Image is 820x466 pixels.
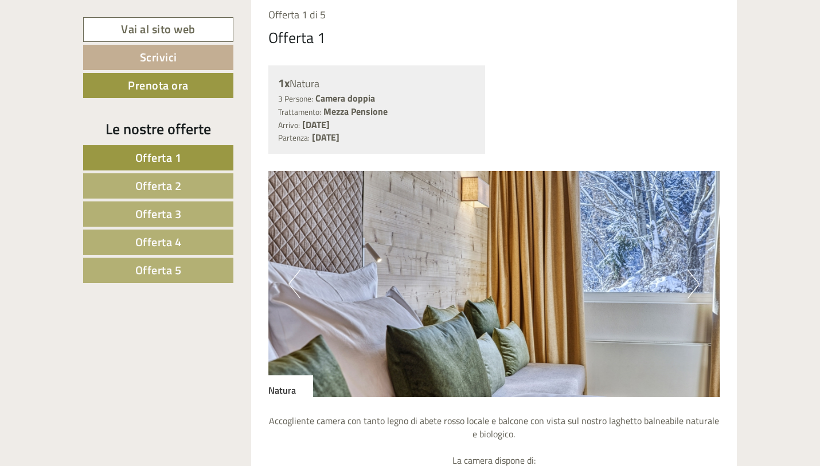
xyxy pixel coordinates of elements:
small: Partenza: [278,132,310,143]
b: [DATE] [312,130,339,144]
div: Natura [268,375,313,397]
button: Next [688,270,700,298]
small: 3 Persone: [278,93,313,104]
a: Scrivici [83,45,233,70]
div: Buon giorno, come possiamo aiutarla? [9,31,171,66]
div: Le nostre offerte [83,118,233,139]
span: Offerta 4 [135,233,182,251]
div: Natura [278,75,476,92]
img: image [268,171,720,397]
button: Previous [288,270,300,298]
span: Offerta 3 [135,205,182,223]
b: 1x [278,74,290,92]
small: Arrivo: [278,119,300,131]
span: Offerta 5 [135,261,182,279]
span: Offerta 1 di 5 [268,7,326,22]
small: Trattamento: [278,106,321,118]
a: Prenota ora [83,73,233,98]
b: Camera doppia [315,91,375,105]
span: Offerta 2 [135,177,182,195]
a: Vai al sito web [83,17,233,42]
span: Offerta 1 [135,149,182,166]
b: Mezza Pensione [323,104,388,118]
b: [DATE] [302,118,330,131]
button: Invia [392,297,452,323]
small: 13:38 [17,56,165,64]
div: martedì [201,9,251,28]
div: [GEOGRAPHIC_DATA] [17,33,165,42]
div: Offerta 1 [268,27,326,48]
